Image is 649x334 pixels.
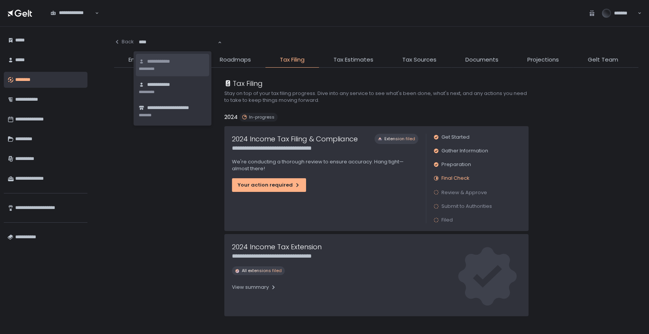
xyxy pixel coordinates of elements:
[220,55,251,64] span: Roadmaps
[441,161,471,168] span: Preparation
[114,34,134,49] button: Back
[232,242,322,252] h1: 2024 Income Tax Extension
[232,134,358,144] h1: 2024 Income Tax Filing & Compliance
[465,55,498,64] span: Documents
[441,203,492,210] span: Submit to Authorities
[402,55,436,64] span: Tax Sources
[441,147,488,154] span: Gather Information
[384,136,415,142] span: Extension filed
[224,90,528,104] h2: Stay on top of your tax filing progress. Dive into any service to see what's been done, what's ne...
[242,268,282,274] span: All extensions filed
[441,217,453,223] span: Filed
[134,34,222,50] div: Search for option
[139,38,217,46] input: Search for option
[333,55,373,64] span: Tax Estimates
[46,5,99,21] div: Search for option
[232,281,276,293] button: View summary
[280,55,305,64] span: Tax Filing
[441,134,470,141] span: Get Started
[114,38,134,45] div: Back
[249,114,275,120] span: In-progress
[441,175,470,182] span: Final Check
[441,189,487,196] span: Review & Approve
[238,182,300,188] div: Your action required
[232,158,418,172] p: We're conducting a thorough review to ensure accuracy. Hang tight—almost there!
[588,55,618,64] span: Gelt Team
[129,55,144,64] span: Entity
[232,284,276,291] div: View summary
[527,55,559,64] span: Projections
[232,178,306,192] button: Your action required
[224,113,238,122] h2: 2024
[51,16,94,24] input: Search for option
[224,78,263,89] div: Tax Filing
